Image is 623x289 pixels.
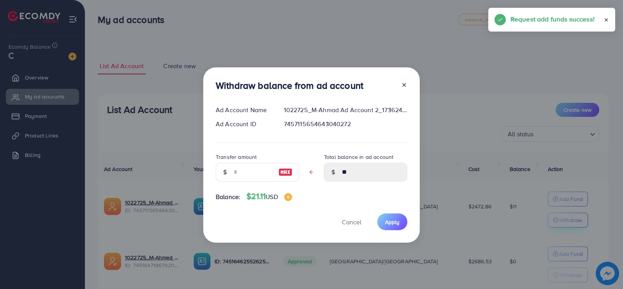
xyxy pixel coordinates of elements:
[216,80,363,91] h3: Withdraw balance from ad account
[377,213,407,230] button: Apply
[266,192,278,201] span: USD
[332,213,371,230] button: Cancel
[278,167,292,177] img: image
[278,106,414,115] div: 1022725_M-Ahmad Ad Account 2_1736245040763
[246,192,292,201] h4: $21.11
[216,192,240,201] span: Balance:
[510,14,595,24] h5: Request add funds success!
[216,153,257,161] label: Transfer amount
[385,218,399,226] span: Apply
[284,193,292,201] img: image
[278,120,414,129] div: 7457115654643040272
[209,106,278,115] div: Ad Account Name
[342,218,361,226] span: Cancel
[209,120,278,129] div: Ad Account ID
[324,153,393,161] label: Total balance in ad account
